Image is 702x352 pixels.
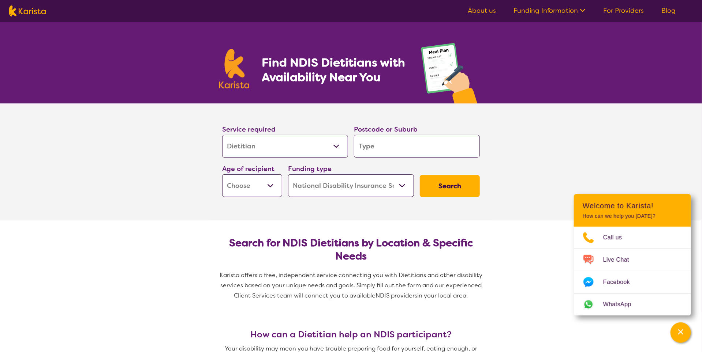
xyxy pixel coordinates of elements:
img: Karista logo [219,49,249,88]
label: Funding type [288,164,332,173]
span: providers [391,292,418,299]
span: WhatsApp [603,299,640,310]
a: Web link opens in a new tab. [574,294,691,315]
span: Facebook [603,277,639,288]
span: Call us [603,232,631,243]
span: Karista offers a free, independent service connecting you with Dietitians and other disability se... [220,271,484,299]
p: How can we help you [DATE]? [583,213,682,219]
a: Funding Information [514,6,586,15]
div: Channel Menu [574,194,691,315]
button: Search [420,175,480,197]
ul: Choose channel [574,227,691,315]
h1: Find NDIS Dietitians with Availability Near You [262,55,406,84]
input: Type [354,135,480,158]
span: in your local area. [418,292,468,299]
h3: How can a Dietitian help an NDIS participant? [219,329,483,340]
h2: Welcome to Karista! [583,201,682,210]
button: Channel Menu [671,322,691,343]
h2: Search for NDIS Dietitians by Location & Specific Needs [228,236,474,263]
a: About us [468,6,496,15]
span: NDIS [376,292,390,299]
label: Postcode or Suburb [354,125,418,134]
a: For Providers [603,6,644,15]
img: dietitian [419,39,483,103]
span: Live Chat [603,254,638,265]
label: Age of recipient [222,164,275,173]
img: Karista logo [9,5,46,16]
label: Service required [222,125,276,134]
a: Blog [661,6,676,15]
